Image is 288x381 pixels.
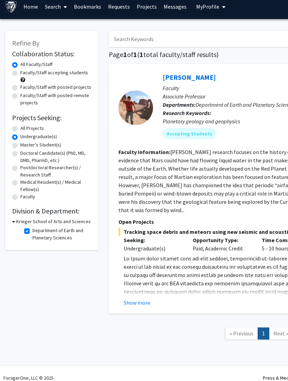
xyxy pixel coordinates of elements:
[12,114,92,122] h2: Projects Seeking:
[258,327,269,340] a: 1
[20,193,35,200] label: Faculty
[12,50,92,58] h2: Collaboration Status:
[5,1,17,13] img: Johns Hopkins University Logo
[230,330,253,337] span: « Previous
[20,84,91,91] label: Faculty/Staff with posted projects
[20,164,92,179] label: Postdoctoral Researcher(s) / Research Staff
[188,236,257,253] div: Paid, Academic Credit
[20,92,92,106] label: Faculty/Staff with posted remote projects
[20,133,57,140] label: Undergraduate(s)
[163,73,216,82] a: [PERSON_NAME]
[140,50,143,59] span: 1
[5,350,29,376] iframe: Chat
[20,61,52,68] label: All Faculty/Staff
[133,50,137,59] span: 1
[225,327,258,340] a: Previous Page
[163,101,196,108] b: Departments:
[193,236,251,244] p: Opportunity Type:
[124,236,182,244] p: Seeking:
[124,298,150,307] button: Show more
[163,109,211,116] b: Research Keywords:
[20,141,61,149] label: Master's Student(s)
[20,150,92,164] label: Doctoral Candidate(s) (PhD, MD, DMD, PharmD, etc.)
[12,39,39,47] span: Refine By
[123,50,127,59] span: 1
[20,69,88,76] label: Faculty/Staff accepting students
[124,244,182,253] div: Undergraduate(s)
[12,207,92,215] h2: Division & Department:
[32,227,90,241] label: Department of Earth and Planetary Sciences
[118,149,170,155] b: Faculty Information:
[20,125,44,132] label: All Projects
[196,3,219,10] span: My Profile
[20,179,92,193] label: Medical Resident(s) / Medical Fellow(s)
[163,128,217,139] mat-chip: Accepting Students
[16,218,91,225] h3: Krieger School of Arts and Sciences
